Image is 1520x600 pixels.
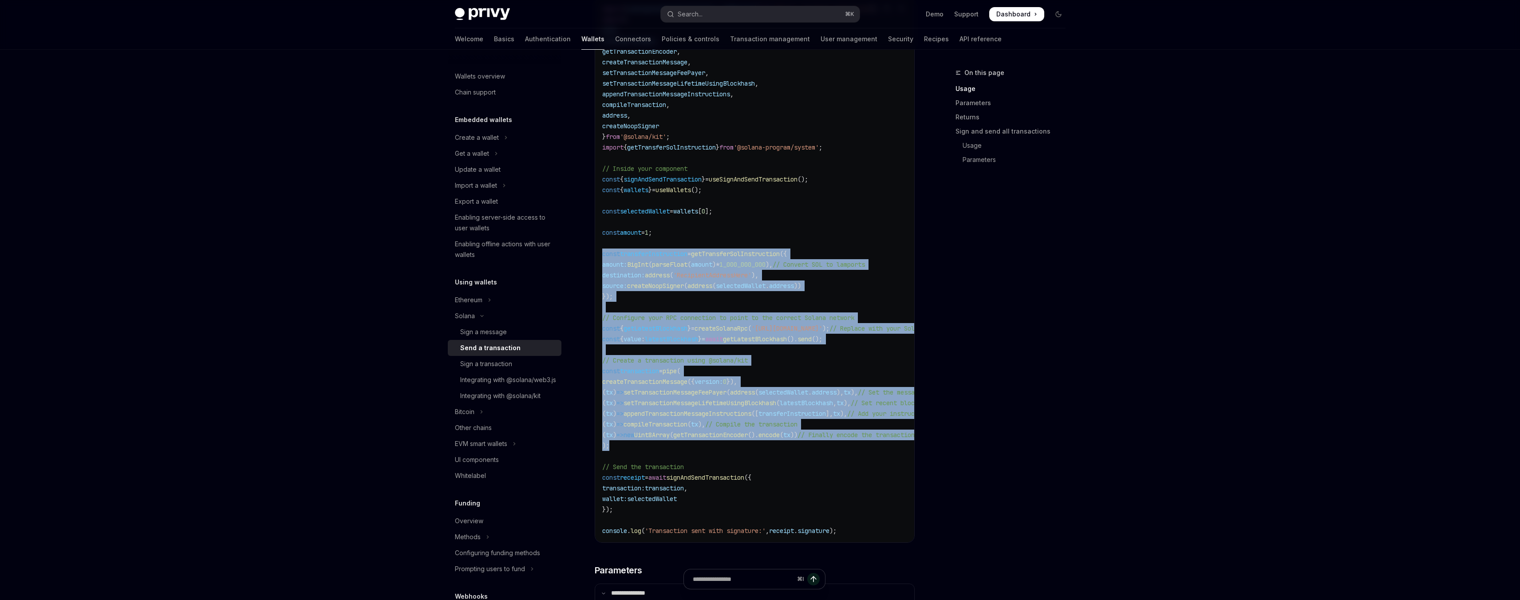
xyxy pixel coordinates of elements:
a: Recipes [924,28,949,50]
div: Wallets overview [455,71,505,82]
div: Enabling server-side access to user wallets [455,212,556,233]
button: Toggle Get a wallet section [448,146,561,162]
span: await [648,474,666,482]
a: Authentication [525,28,571,50]
a: Wallets overview [448,68,561,84]
div: Get a wallet [455,148,489,159]
span: transaction [645,484,684,492]
span: ({ [744,474,751,482]
button: Toggle Methods section [448,529,561,545]
span: = [652,186,655,194]
div: Prompting users to fund [455,564,525,574]
span: { [620,186,624,194]
span: latestBlockhash [645,335,698,343]
span: ) [613,431,616,439]
div: Ethereum [455,295,482,305]
span: = [691,324,695,332]
span: createNoopSigner [602,122,659,130]
span: { [620,175,624,183]
span: import [602,143,624,151]
span: 'RecipientAddressHere' [673,271,751,279]
span: from [719,143,734,151]
span: , [687,58,691,66]
span: On this page [964,67,1004,78]
span: tx [606,420,613,428]
a: Overview [448,513,561,529]
span: address [645,271,670,279]
span: (); [691,186,702,194]
span: ( [670,271,673,279]
span: address [812,388,837,396]
span: tx [783,431,790,439]
a: Enabling offline actions with user wallets [448,236,561,263]
span: selectedWallet [758,388,808,396]
span: ( [755,388,758,396]
span: , [833,399,837,407]
span: = [645,474,648,482]
div: Search... [678,9,703,20]
span: 0 [723,378,726,386]
a: Sign and send all transactions [955,124,1073,138]
span: tx [606,399,613,407]
span: ⌘ K [845,11,854,18]
div: Export a wallet [455,196,498,207]
span: ); [602,442,609,450]
span: , [730,90,734,98]
span: log [631,527,641,535]
span: ( [677,367,680,375]
a: Security [888,28,913,50]
div: Chain support [455,87,496,98]
span: tx [833,410,840,418]
span: ( [776,399,780,407]
div: Import a wallet [455,180,497,191]
span: , [755,79,758,87]
span: } [716,143,719,151]
span: tx [837,399,844,407]
div: Integrating with @solana/web3.js [460,375,556,385]
span: getTransactionEncoder [602,47,677,55]
span: getTransactionEncoder [673,431,748,439]
div: Configuring funding methods [455,548,540,558]
a: Transaction management [730,28,810,50]
span: ( [641,527,645,535]
span: wallets [673,207,698,215]
span: // Configure your RPC connection to point to the correct Solana network [602,314,854,322]
span: } [602,133,606,141]
span: '@solana-program/system' [734,143,819,151]
span: ) [613,388,616,396]
span: createTransactionMessage [602,58,687,66]
span: '[URL][DOMAIN_NAME]' [751,324,822,332]
span: // Inside your component [602,165,687,173]
span: getTransferSolInstruction [691,250,780,258]
span: amount: [602,261,627,268]
span: const [602,474,620,482]
span: createNoopSigner [627,282,684,290]
span: encode [758,431,780,439]
span: (); [812,335,822,343]
a: Connectors [615,28,651,50]
div: Other chains [455,422,492,433]
span: compileTransaction [602,101,666,109]
a: Chain support [448,84,561,100]
span: amount [691,261,712,268]
span: const [602,335,620,343]
span: . [627,527,631,535]
span: createTransactionMessage [602,378,687,386]
input: Ask a question... [693,569,794,589]
span: 0 [702,207,705,215]
span: = [641,229,645,237]
span: tx [606,388,613,396]
span: = [705,175,709,183]
span: transferInstruction [620,250,687,258]
span: setTransactionMessageFeePayer [624,388,726,396]
span: createSolanaRpc [695,324,748,332]
a: Sign a message [448,324,561,340]
span: = [687,250,691,258]
span: Parameters [595,564,642,576]
span: (). [787,335,798,343]
a: Demo [926,10,944,19]
span: appendTransactionMessageInstructions [602,90,730,98]
span: ) [613,420,616,428]
a: Dashboard [989,7,1044,21]
div: Enabling offline actions with user wallets [455,239,556,260]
